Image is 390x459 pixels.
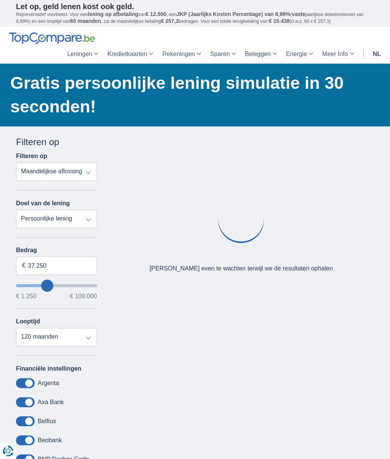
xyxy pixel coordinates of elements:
[16,2,374,11] p: Let op, geld lenen kost ook geld.
[103,45,158,64] a: Kredietkaarten
[88,11,138,17] span: lening op afbetaling
[10,71,374,118] h1: Gratis persoonlijke lening simulatie in 30 seconden!
[9,32,95,45] img: TopCompare
[177,11,291,17] span: JKP (Jaarlijks Kosten Percentage) van 8,99%
[240,45,281,64] a: Beleggen
[38,437,62,444] label: Beobank
[145,11,166,17] span: € 12.500
[38,399,64,406] label: Axa Bank
[38,380,59,387] label: Argenta
[318,45,359,64] a: Meer Info
[70,18,101,24] span: 60 maanden
[16,11,374,25] p: Representatief voorbeeld: Voor een van , een ( jaarlijkse debetrentevoet van 8,99%) en een loopti...
[22,261,26,270] span: €
[368,45,385,64] a: nl
[38,418,56,425] label: Belfius
[16,153,47,160] label: Filteren op
[70,293,97,299] span: € 100.000
[158,45,205,64] a: Rekeningen
[292,11,305,17] span: vaste
[281,45,318,64] a: Energie
[62,45,103,64] a: Leningen
[150,264,333,273] div: [PERSON_NAME] even te wachten terwijl we de resultaten ophalen
[16,247,97,254] label: Bedrag
[16,200,70,207] label: Doel van de lening
[16,136,97,149] div: Filteren op
[16,293,36,299] span: € 1.250
[269,18,290,24] span: € 15.438
[16,318,40,325] label: Looptijd
[161,18,179,24] span: € 257,3
[16,284,97,287] input: wantToBorrow
[206,45,241,64] a: Sparen
[16,365,82,372] label: Financiële instellingen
